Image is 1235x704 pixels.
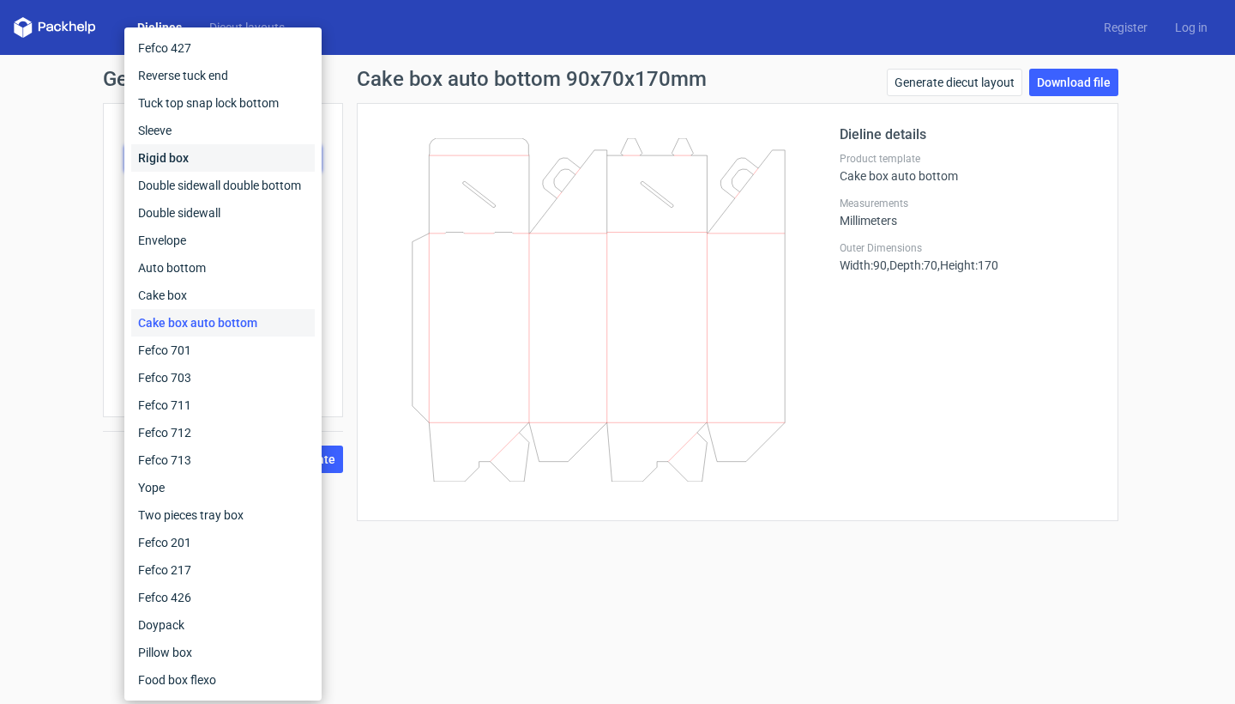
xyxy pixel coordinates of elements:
[840,197,1097,210] label: Measurements
[131,282,315,309] div: Cake box
[131,62,315,89] div: Reverse tuck end
[131,529,315,556] div: Fefco 201
[103,69,1132,89] h1: Generate new dieline
[887,258,937,272] span: , Depth : 70
[131,337,315,364] div: Fefco 701
[840,258,887,272] span: Width : 90
[131,419,315,446] div: Fefco 712
[840,241,1097,255] label: Outer Dimensions
[1029,69,1118,96] a: Download file
[123,19,196,36] a: Dielines
[131,556,315,584] div: Fefco 217
[131,364,315,391] div: Fefco 703
[131,89,315,117] div: Tuck top snap lock bottom
[887,69,1022,96] a: Generate diecut layout
[131,666,315,694] div: Food box flexo
[131,199,315,227] div: Double sidewall
[937,258,998,272] span: , Height : 170
[840,124,1097,145] h2: Dieline details
[131,34,315,62] div: Fefco 427
[131,144,315,172] div: Rigid box
[1161,19,1221,36] a: Log in
[131,172,315,199] div: Double sidewall double bottom
[131,391,315,419] div: Fefco 711
[1090,19,1161,36] a: Register
[840,152,1097,166] label: Product template
[131,309,315,337] div: Cake box auto bottom
[131,584,315,611] div: Fefco 426
[840,152,1097,183] div: Cake box auto bottom
[131,254,315,282] div: Auto bottom
[357,69,707,89] h1: Cake box auto bottom 90x70x170mm
[131,474,315,501] div: Yope
[131,227,315,254] div: Envelope
[131,501,315,529] div: Two pieces tray box
[131,446,315,474] div: Fefco 713
[840,197,1097,228] div: Millimeters
[131,117,315,144] div: Sleeve
[196,19,298,36] a: Diecut layouts
[131,611,315,639] div: Doypack
[131,639,315,666] div: Pillow box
